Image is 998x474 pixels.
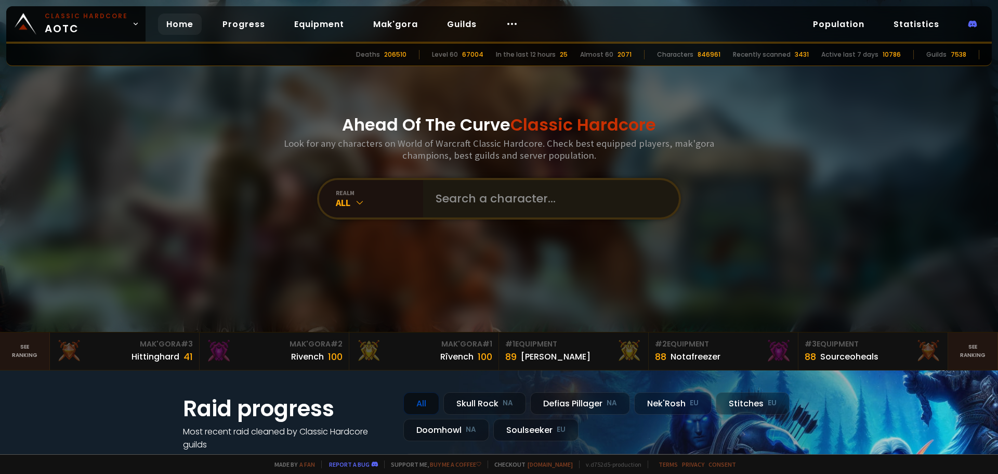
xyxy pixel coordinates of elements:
div: 3431 [795,50,809,59]
div: In the last 12 hours [496,50,556,59]
span: Made by [268,460,315,468]
div: Mak'Gora [356,339,492,350]
span: # 3 [181,339,193,349]
div: 846961 [698,50,720,59]
div: All [336,197,423,209]
a: Population [805,14,873,35]
div: 88 [805,350,816,364]
div: realm [336,189,423,197]
span: # 3 [805,339,817,349]
span: Support me, [384,460,481,468]
a: [DOMAIN_NAME] [528,460,573,468]
a: Progress [214,14,273,35]
div: Recently scanned [733,50,791,59]
a: Home [158,14,202,35]
h1: Raid progress [183,392,391,425]
div: Sourceoheals [820,350,878,363]
div: Rivench [291,350,324,363]
div: 25 [560,50,568,59]
div: All [403,392,439,415]
div: Stitches [716,392,790,415]
span: # 1 [505,339,515,349]
div: 10786 [883,50,901,59]
div: 100 [328,350,343,364]
div: Nek'Rosh [634,392,712,415]
div: Characters [657,50,693,59]
small: Classic Hardcore [45,11,128,21]
a: a fan [299,460,315,468]
span: AOTC [45,11,128,36]
a: Mak'Gora#2Rivench100 [200,332,349,370]
a: Mak'gora [365,14,426,35]
div: 7538 [951,50,966,59]
div: Almost 60 [580,50,613,59]
a: Statistics [885,14,948,35]
a: Seeranking [948,332,998,370]
span: # 1 [482,339,492,349]
h4: Most recent raid cleaned by Classic Hardcore guilds [183,425,391,451]
div: Defias Pillager [530,392,630,415]
div: Equipment [505,339,642,350]
a: Consent [708,460,736,468]
a: Terms [659,460,678,468]
span: Classic Hardcore [510,113,656,136]
div: 67004 [462,50,483,59]
div: Rîvench [440,350,474,363]
small: NA [503,398,513,408]
div: Equipment [805,339,941,350]
a: Buy me a coffee [430,460,481,468]
a: #3Equipment88Sourceoheals [798,332,948,370]
small: EU [557,425,566,435]
div: Mak'Gora [56,339,193,350]
a: Report a bug [329,460,370,468]
input: Search a character... [429,180,666,217]
a: Privacy [682,460,704,468]
div: 41 [183,350,193,364]
div: Soulseeker [493,419,579,441]
a: Classic HardcoreAOTC [6,6,146,42]
a: #2Equipment88Notafreezer [649,332,798,370]
div: Skull Rock [443,392,526,415]
div: Level 60 [432,50,458,59]
small: EU [768,398,777,408]
h3: Look for any characters on World of Warcraft Classic Hardcore. Check best equipped players, mak'g... [280,137,718,161]
a: See all progress [183,452,251,464]
div: 2071 [618,50,632,59]
div: Active last 7 days [821,50,878,59]
span: # 2 [331,339,343,349]
a: Mak'Gora#3Hittinghard41 [50,332,200,370]
div: 89 [505,350,517,364]
div: Mak'Gora [206,339,343,350]
div: Hittinghard [132,350,179,363]
span: Checkout [488,460,573,468]
div: 100 [478,350,492,364]
h1: Ahead Of The Curve [342,112,656,137]
small: NA [607,398,617,408]
a: Equipment [286,14,352,35]
div: 206510 [384,50,406,59]
div: Doomhowl [403,419,489,441]
div: Guilds [926,50,947,59]
a: Guilds [439,14,485,35]
div: Deaths [356,50,380,59]
a: #1Equipment89[PERSON_NAME] [499,332,649,370]
span: # 2 [655,339,667,349]
div: [PERSON_NAME] [521,350,590,363]
small: EU [690,398,699,408]
div: Notafreezer [671,350,720,363]
div: 88 [655,350,666,364]
small: NA [466,425,476,435]
a: Mak'Gora#1Rîvench100 [349,332,499,370]
div: Equipment [655,339,792,350]
span: v. d752d5 - production [579,460,641,468]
